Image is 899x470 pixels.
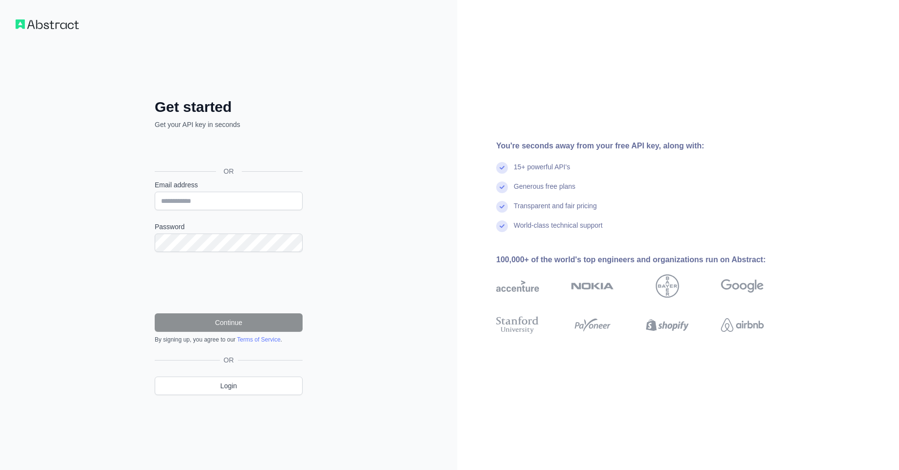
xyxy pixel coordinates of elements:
[155,222,303,232] label: Password
[496,314,539,336] img: stanford university
[496,220,508,232] img: check mark
[155,377,303,395] a: Login
[721,314,764,336] img: airbnb
[150,140,306,162] iframe: Sign in with Google Button
[646,314,689,336] img: shopify
[514,181,575,201] div: Generous free plans
[514,220,603,240] div: World-class technical support
[496,162,508,174] img: check mark
[155,180,303,190] label: Email address
[155,336,303,343] div: By signing up, you agree to our .
[496,181,508,193] img: check mark
[155,98,303,116] h2: Get started
[155,313,303,332] button: Continue
[496,255,795,264] div: 100,000+ of the world's top engineers and organizations run on Abstract:
[496,142,795,150] div: You're seconds away from your free API key, along with:
[514,201,597,220] div: Transparent and fair pricing
[155,120,303,129] p: Get your API key in seconds
[16,19,79,29] img: Workflow
[216,166,242,176] span: OR
[496,274,539,298] img: accenture
[656,274,679,298] img: bayer
[237,336,280,343] a: Terms of Service
[496,201,508,213] img: check mark
[220,355,238,365] span: OR
[155,264,303,302] iframe: reCAPTCHA
[571,314,614,336] img: payoneer
[514,162,570,181] div: 15+ powerful API's
[571,274,614,298] img: nokia
[721,274,764,298] img: google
